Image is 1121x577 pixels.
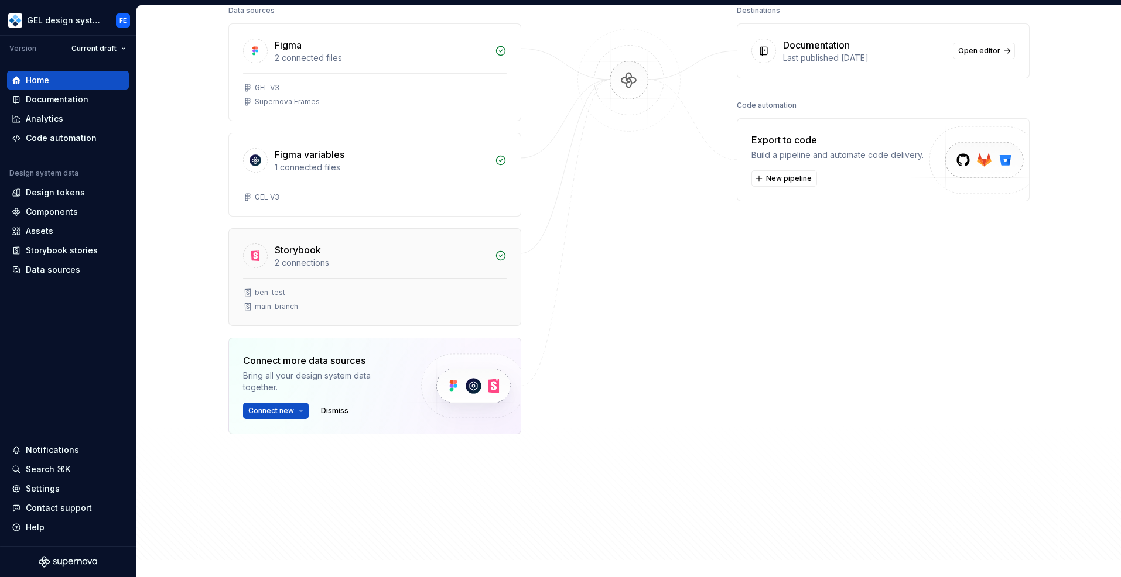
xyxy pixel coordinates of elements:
[26,463,70,475] div: Search ⌘K
[26,483,60,494] div: Settings
[228,23,521,121] a: Figma2 connected filesGEL V3Supernova Frames
[26,521,45,533] div: Help
[316,403,354,419] button: Dismiss
[39,556,97,568] svg: Supernova Logo
[26,502,92,514] div: Contact support
[7,222,129,241] a: Assets
[26,94,88,105] div: Documentation
[7,71,129,90] a: Home
[275,147,344,162] div: Figma variables
[26,245,98,256] div: Storybook stories
[26,264,80,276] div: Data sources
[275,162,488,173] div: 1 connected files
[66,40,131,57] button: Current draft
[255,97,320,107] div: Supernova Frames
[255,193,279,202] div: GEL V3
[27,15,102,26] div: GEL design system
[7,241,129,260] a: Storybook stories
[26,444,79,456] div: Notifications
[783,52,946,64] div: Last published [DATE]
[751,149,924,161] div: Build a pipeline and automate code delivery.
[7,479,129,498] a: Settings
[255,83,279,92] div: GEL V3
[255,288,285,297] div: ben-test
[7,109,129,128] a: Analytics
[243,403,309,419] button: Connect new
[275,243,321,257] div: Storybook
[9,44,36,53] div: Version
[7,499,129,517] button: Contact support
[737,97,797,114] div: Code automation
[737,2,780,19] div: Destinations
[7,90,129,109] a: Documentation
[7,260,129,279] a: Data sources
[275,38,302,52] div: Figma
[26,225,53,237] div: Assets
[7,202,129,221] a: Components
[243,370,401,393] div: Bring all your design system data together.
[321,406,348,415] span: Dismiss
[8,13,22,28] img: f1f55dad-3374-4d0c-8279-a9aaaea2d88d.png
[71,44,117,53] span: Current draft
[275,257,488,269] div: 2 connections
[275,52,488,64] div: 2 connected files
[766,174,812,183] span: New pipeline
[119,16,127,25] div: FE
[7,129,129,147] a: Code automation
[7,518,129,537] button: Help
[26,113,63,125] div: Analytics
[255,302,298,311] div: main-branch
[243,353,401,368] div: Connect more data sources
[783,38,850,52] div: Documentation
[228,228,521,326] a: Storybook2 connectionsben-testmain-branch
[751,170,817,187] button: New pipeline
[7,441,129,459] button: Notifications
[248,406,294,415] span: Connect new
[958,46,1000,56] span: Open editor
[228,2,275,19] div: Data sources
[7,183,129,202] a: Design tokens
[26,74,49,86] div: Home
[26,187,85,198] div: Design tokens
[953,43,1015,59] a: Open editor
[7,460,129,479] button: Search ⌘K
[26,206,78,218] div: Components
[2,8,134,33] button: GEL design systemFE
[9,169,78,178] div: Design system data
[751,133,924,147] div: Export to code
[26,132,97,144] div: Code automation
[228,133,521,217] a: Figma variables1 connected filesGEL V3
